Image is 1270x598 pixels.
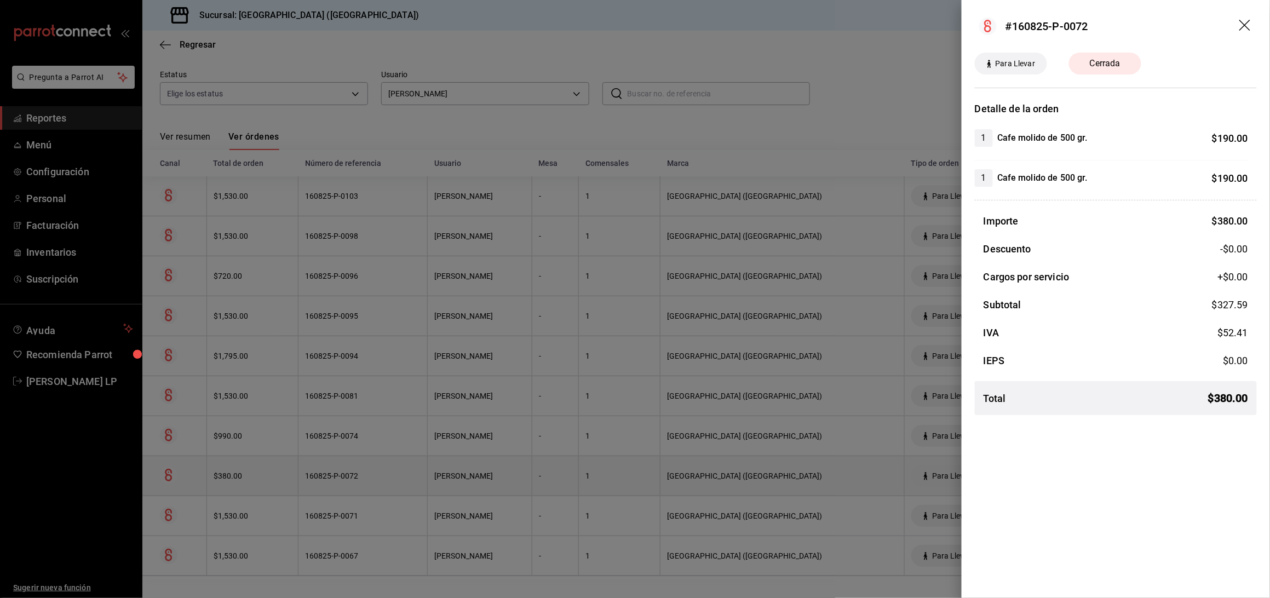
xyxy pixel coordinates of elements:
span: $ 52.41 [1217,327,1248,338]
h3: Detalle de la orden [975,101,1257,116]
h3: Cargos por servicio [984,269,1070,284]
span: $ 190.00 [1212,133,1248,144]
span: $ 0.00 [1223,355,1248,366]
span: $ 380.00 [1212,215,1248,227]
span: 1 [975,131,993,145]
h3: Total [984,391,1006,406]
span: 1 [975,171,993,185]
span: $ 327.59 [1212,299,1248,311]
span: Para Llevar [991,58,1039,70]
h3: IEPS [984,353,1005,368]
h3: Descuento [984,242,1031,256]
span: +$ 0.00 [1217,269,1248,284]
span: Cerrada [1083,57,1127,70]
h4: Cafe molido de 500 gr. [997,171,1088,185]
span: $ 380.00 [1208,390,1248,406]
h4: Cafe molido de 500 gr. [997,131,1088,145]
h3: Subtotal [984,297,1021,312]
div: #160825-P-0072 [1005,18,1088,34]
h3: Importe [984,214,1019,228]
h3: IVA [984,325,999,340]
button: drag [1239,20,1252,33]
span: $ 190.00 [1212,173,1248,184]
span: -$0.00 [1220,242,1248,256]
